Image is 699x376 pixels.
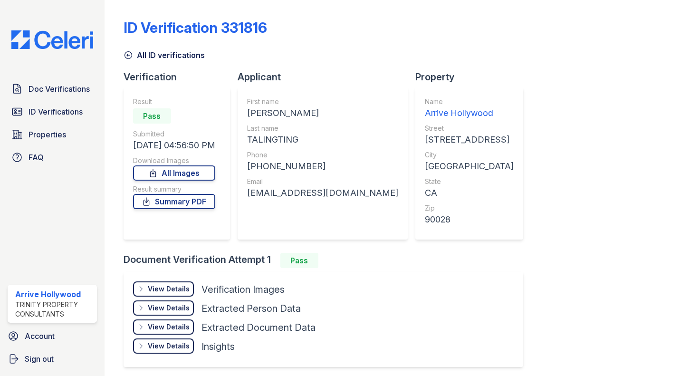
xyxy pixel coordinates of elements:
div: Zip [425,203,514,213]
span: Doc Verifications [29,83,90,95]
div: Verification [124,70,238,84]
div: Pass [280,253,318,268]
div: [GEOGRAPHIC_DATA] [425,160,514,173]
div: Phone [247,150,398,160]
div: Trinity Property Consultants [15,300,93,319]
div: [PERSON_NAME] [247,106,398,120]
div: [DATE] 04:56:50 PM [133,139,215,152]
a: Doc Verifications [8,79,97,98]
div: Arrive Hollywood [15,289,93,300]
div: View Details [148,322,190,332]
div: Property [415,70,531,84]
div: 90028 [425,213,514,226]
div: Applicant [238,70,415,84]
div: [EMAIL_ADDRESS][DOMAIN_NAME] [247,186,398,200]
div: View Details [148,341,190,351]
div: [STREET_ADDRESS] [425,133,514,146]
div: Document Verification Attempt 1 [124,253,531,268]
a: FAQ [8,148,97,167]
span: Properties [29,129,66,140]
a: Account [4,327,101,346]
a: All Images [133,165,215,181]
div: Last name [247,124,398,133]
div: Arrive Hollywood [425,106,514,120]
span: ID Verifications [29,106,83,117]
div: Name [425,97,514,106]
a: All ID verifications [124,49,205,61]
a: ID Verifications [8,102,97,121]
div: View Details [148,303,190,313]
div: Submitted [133,129,215,139]
a: Sign out [4,349,101,368]
a: Properties [8,125,97,144]
div: Verification Images [201,283,285,296]
div: Street [425,124,514,133]
div: First name [247,97,398,106]
div: Result [133,97,215,106]
div: Extracted Document Data [201,321,316,334]
div: Insights [201,340,235,353]
div: ID Verification 331816 [124,19,267,36]
div: [PHONE_NUMBER] [247,160,398,173]
span: FAQ [29,152,44,163]
a: Summary PDF [133,194,215,209]
div: CA [425,186,514,200]
div: TALINGTING [247,133,398,146]
span: Sign out [25,353,54,365]
span: Account [25,330,55,342]
a: Name Arrive Hollywood [425,97,514,120]
div: State [425,177,514,186]
div: Result summary [133,184,215,194]
div: Extracted Person Data [201,302,301,315]
div: Email [247,177,398,186]
div: Pass [133,108,171,124]
img: CE_Logo_Blue-a8612792a0a2168367f1c8372b55b34899dd931a85d93a1a3d3e32e68fde9ad4.png [4,30,101,49]
div: Download Images [133,156,215,165]
div: City [425,150,514,160]
div: View Details [148,284,190,294]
